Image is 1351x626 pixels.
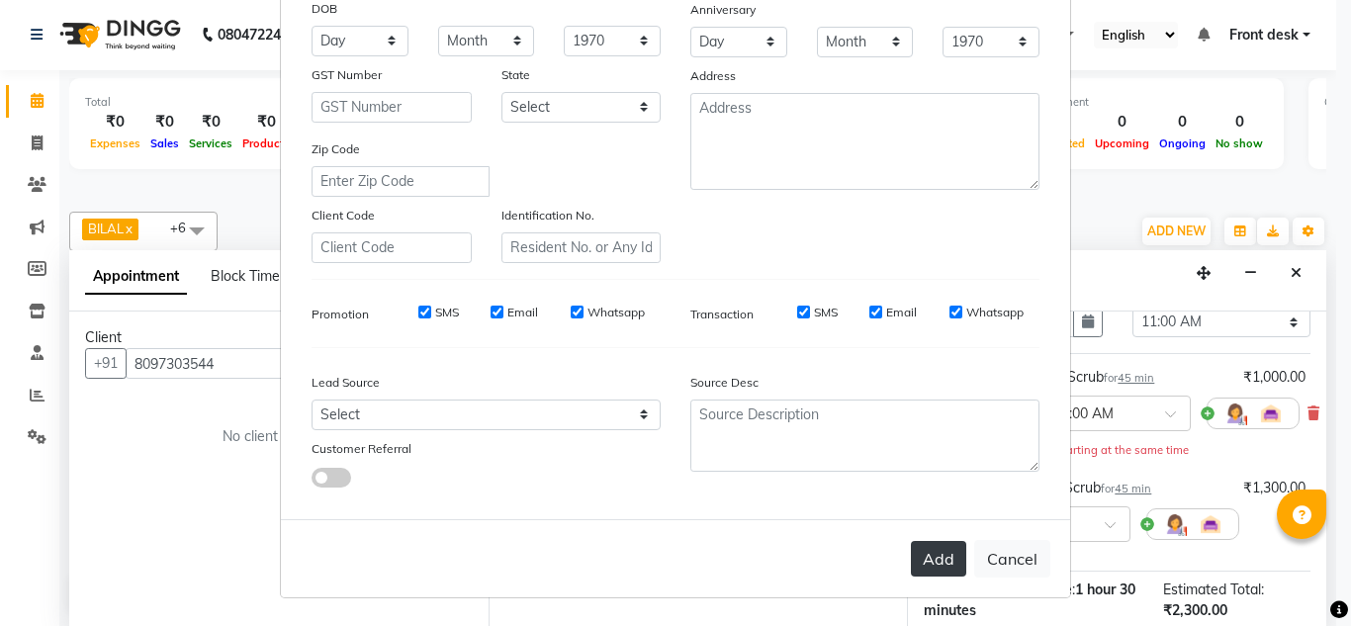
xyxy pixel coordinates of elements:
label: Email [886,304,917,321]
label: Anniversary [690,1,756,19]
label: Customer Referral [312,440,411,458]
label: GST Number [312,66,382,84]
label: SMS [435,304,459,321]
label: Email [507,304,538,321]
button: Cancel [974,540,1050,578]
input: Resident No. or Any Id [501,232,662,263]
label: State [501,66,530,84]
label: Lead Source [312,374,380,392]
input: GST Number [312,92,472,123]
input: Enter Zip Code [312,166,490,197]
label: Source Desc [690,374,759,392]
label: Client Code [312,207,375,224]
label: Zip Code [312,140,360,158]
label: Address [690,67,736,85]
label: Promotion [312,306,369,323]
button: Add [911,541,966,577]
label: Transaction [690,306,754,323]
input: Client Code [312,232,472,263]
label: Whatsapp [966,304,1024,321]
label: SMS [814,304,838,321]
label: Whatsapp [587,304,645,321]
label: Identification No. [501,207,594,224]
